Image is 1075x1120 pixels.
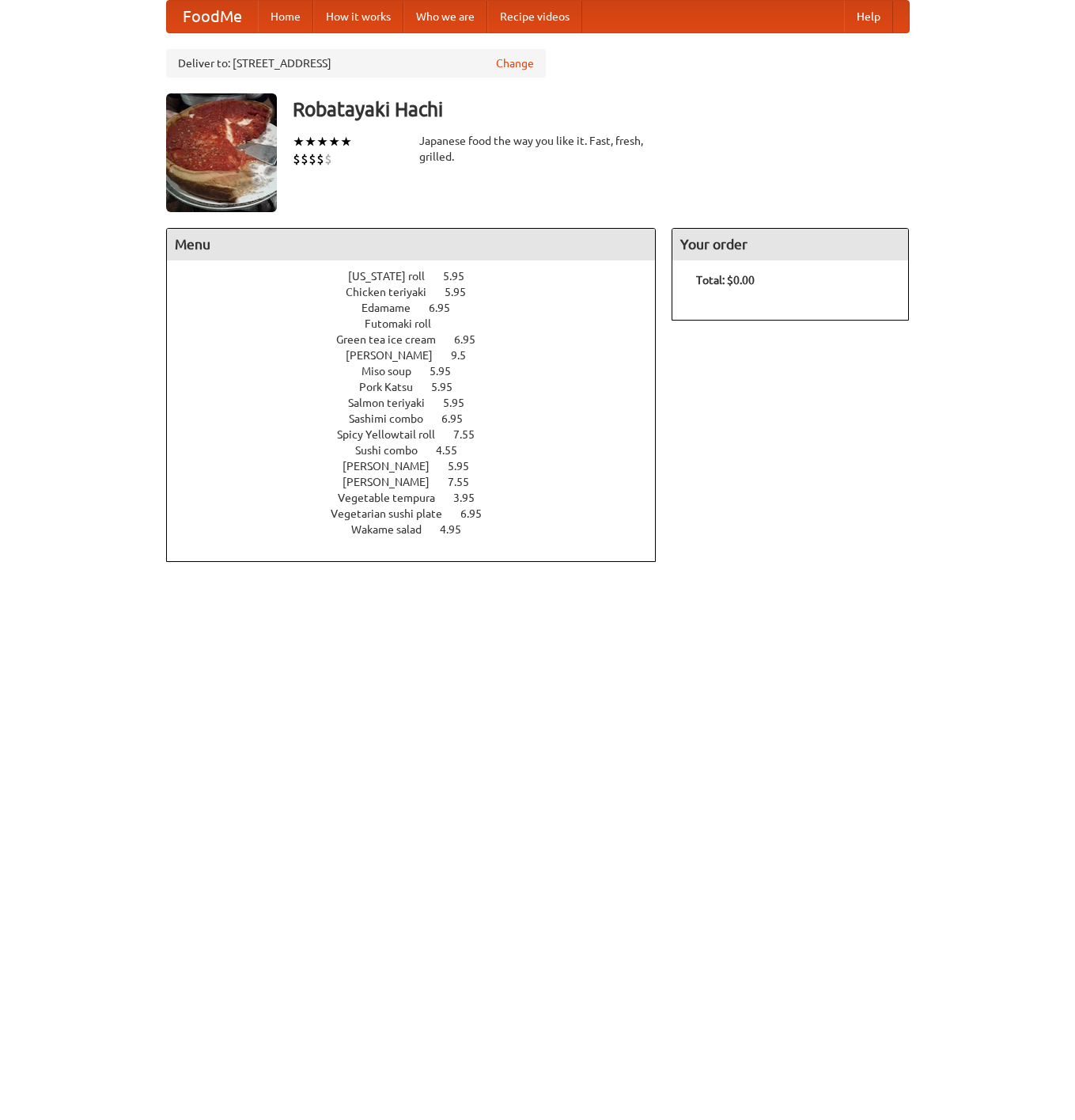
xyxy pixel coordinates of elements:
[316,133,328,150] li: ★
[361,365,427,378] span: Miso soup
[351,523,490,536] a: Wakame salad 4.95
[348,270,494,283] a: [US_STATE] roll 5.95
[448,460,485,473] span: 5.95
[305,133,316,150] li: ★
[365,317,476,330] a: Futomaki roll
[361,302,426,314] span: Edamame
[443,397,480,409] span: 5.95
[361,302,479,314] a: Edamame 6.95
[293,93,910,125] h3: Robatayaki Hachi
[346,286,442,298] span: Chicken teriyaki
[293,133,305,150] li: ★
[313,1,403,32] a: How it works
[293,150,301,168] li: $
[448,476,485,488] span: 7.55
[349,412,492,425] a: Sashimi combo 6.95
[337,428,451,441] span: Spicy Yellowtail roll
[445,286,482,298] span: 5.95
[844,1,893,32] a: Help
[316,150,324,168] li: $
[361,365,480,378] a: Miso soup 5.95
[346,349,449,362] span: [PERSON_NAME]
[348,270,441,283] span: [US_STATE] roll
[343,460,445,473] span: [PERSON_NAME]
[331,507,511,520] a: Vegetarian sushi plate 6.95
[441,412,479,425] span: 6.95
[338,492,504,504] a: Vegetable tempura 3.95
[336,333,505,346] a: Green tea ice cream 6.95
[348,397,441,409] span: Salmon teriyaki
[167,229,656,260] h4: Menu
[324,150,332,168] li: $
[351,523,437,536] span: Wakame salad
[166,49,546,78] div: Deliver to: [STREET_ADDRESS]
[166,93,277,212] img: angular.jpg
[349,412,439,425] span: Sashimi combo
[359,381,482,393] a: Pork Katsu 5.95
[436,444,473,457] span: 4.55
[454,333,491,346] span: 6.95
[355,444,433,457] span: Sushi combo
[167,1,258,32] a: FoodMe
[336,333,452,346] span: Green tea ice cream
[365,317,447,330] span: Futomaki roll
[403,1,487,32] a: Who we are
[431,381,468,393] span: 5.95
[496,55,534,71] a: Change
[338,492,451,504] span: Vegetable tempura
[430,365,467,378] span: 5.95
[453,492,490,504] span: 3.95
[419,133,657,165] div: Japanese food the way you like it. Fast, fresh, grilled.
[258,1,313,32] a: Home
[301,150,308,168] li: $
[696,274,755,287] b: Total: $0.00
[337,428,504,441] a: Spicy Yellowtail roll 7.55
[331,507,458,520] span: Vegetarian sushi plate
[429,302,466,314] span: 6.95
[440,523,477,536] span: 4.95
[340,133,352,150] li: ★
[359,381,429,393] span: Pork Katsu
[348,397,494,409] a: Salmon teriyaki 5.95
[460,507,498,520] span: 6.95
[443,270,480,283] span: 5.95
[328,133,340,150] li: ★
[346,286,495,298] a: Chicken teriyaki 5.95
[451,349,482,362] span: 9.5
[672,229,908,260] h4: Your order
[355,444,486,457] a: Sushi combo 4.55
[487,1,582,32] a: Recipe videos
[453,428,490,441] span: 7.55
[343,476,445,488] span: [PERSON_NAME]
[343,476,498,488] a: [PERSON_NAME] 7.55
[343,460,498,473] a: [PERSON_NAME] 5.95
[346,349,495,362] a: [PERSON_NAME] 9.5
[308,150,316,168] li: $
